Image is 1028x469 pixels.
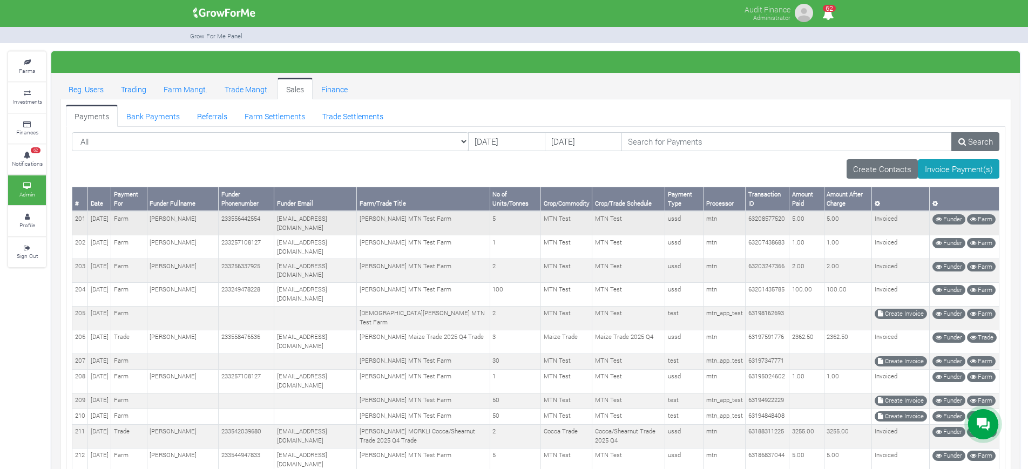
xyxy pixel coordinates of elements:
a: Funder [932,309,965,319]
a: Funder [932,332,965,343]
a: Funder [932,427,965,437]
th: Farm/Trade Title [357,187,490,211]
th: No of Units/Tonnes [490,187,540,211]
input: DD/MM/YYYY [545,132,622,152]
td: 233542039680 [219,424,274,448]
td: 63197347771 [746,354,789,369]
th: Amount Paid [789,187,824,211]
td: 1.00 [824,369,871,393]
small: Farms [19,67,35,74]
td: 233556442554 [219,211,274,235]
td: Farm [111,211,147,235]
th: Crop/Commodity [541,187,592,211]
td: MTN Test [592,211,665,235]
td: [PERSON_NAME] MTN Test Farm [357,235,490,259]
a: Create Invoice [875,396,927,406]
td: 3255.00 [789,424,824,448]
a: Trading [112,78,155,99]
td: [DATE] [88,306,111,330]
td: Trade [111,330,147,354]
a: Sign Out [8,237,46,267]
td: 1 [490,235,540,259]
span: 62 [31,147,40,154]
td: 2.00 [824,259,871,283]
td: mtn [704,211,746,235]
td: 5.00 [789,211,824,235]
td: Maize Trade [541,330,592,354]
th: Funder Phonenumber [219,187,274,211]
a: Farms [8,52,46,81]
td: [DATE] [88,424,111,448]
td: [DATE] [88,354,111,369]
td: Maize Trade 2025 Q4 [592,330,665,354]
td: mtn [704,424,746,448]
img: growforme image [793,2,815,24]
td: Invoiced [872,235,930,259]
td: Farm [111,354,147,369]
td: MTN Test [541,235,592,259]
td: [PERSON_NAME] MTN Test Farm [357,259,490,283]
td: 63198162693 [746,306,789,330]
td: [EMAIL_ADDRESS][DOMAIN_NAME] [274,369,357,393]
td: Invoiced [872,369,930,393]
td: 233249478228 [219,282,274,306]
td: [DATE] [88,409,111,424]
td: MTN Test [541,282,592,306]
a: 62 Notifications [8,145,46,174]
td: Farm [111,409,147,424]
td: Cocoa Trade [541,424,592,448]
td: [PERSON_NAME] [147,235,218,259]
td: [PERSON_NAME] [147,369,218,393]
td: [EMAIL_ADDRESS][DOMAIN_NAME] [274,424,357,448]
td: ussd [665,424,704,448]
td: mtn [704,282,746,306]
td: [PERSON_NAME] Maize Trade 2025 Q4 Trade [357,330,490,354]
td: [EMAIL_ADDRESS][DOMAIN_NAME] [274,282,357,306]
small: Admin [19,191,35,198]
th: Funder Fullname [147,187,218,211]
td: [DATE] [88,282,111,306]
td: [PERSON_NAME] MORKLI Cocoa/Shearnut Trade 2025 Q4 Trade [357,424,490,448]
td: [PERSON_NAME] [147,211,218,235]
td: [DATE] [88,211,111,235]
a: 62 [817,10,838,21]
th: Funder Email [274,187,357,211]
td: Farm [111,235,147,259]
small: Administrator [753,13,790,22]
td: [EMAIL_ADDRESS][DOMAIN_NAME] [274,330,357,354]
td: [PERSON_NAME] [147,259,218,283]
a: Funder [932,356,965,366]
a: Farm [967,214,996,225]
td: 208 [72,369,88,393]
td: mtn_app_test [704,409,746,424]
td: 63195024602 [746,369,789,393]
th: Payment For [111,187,147,211]
td: 2 [490,306,540,330]
td: 2 [490,259,540,283]
td: ussd [665,330,704,354]
a: Funder [932,214,965,225]
small: Finances [16,128,38,136]
td: MTN Test [541,306,592,330]
td: Farm [111,393,147,409]
td: Invoiced [872,259,930,283]
td: MTN Test [592,259,665,283]
td: mtn [704,330,746,354]
td: Invoiced [872,211,930,235]
small: Sign Out [17,252,38,260]
td: [PERSON_NAME] MTN Test Farm [357,409,490,424]
td: [DEMOGRAPHIC_DATA][PERSON_NAME] MTN Test Farm [357,306,490,330]
td: 1.00 [789,235,824,259]
a: Funder [932,238,965,248]
a: Referrals [188,105,236,126]
td: [EMAIL_ADDRESS][DOMAIN_NAME] [274,259,357,283]
td: MTN Test [592,369,665,393]
td: MTN Test [592,306,665,330]
td: Invoiced [872,330,930,354]
td: mtn [704,235,746,259]
td: 207 [72,354,88,369]
a: Finance [313,78,356,99]
th: Date [88,187,111,211]
td: 5 [490,211,540,235]
td: mtn_app_test [704,393,746,409]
